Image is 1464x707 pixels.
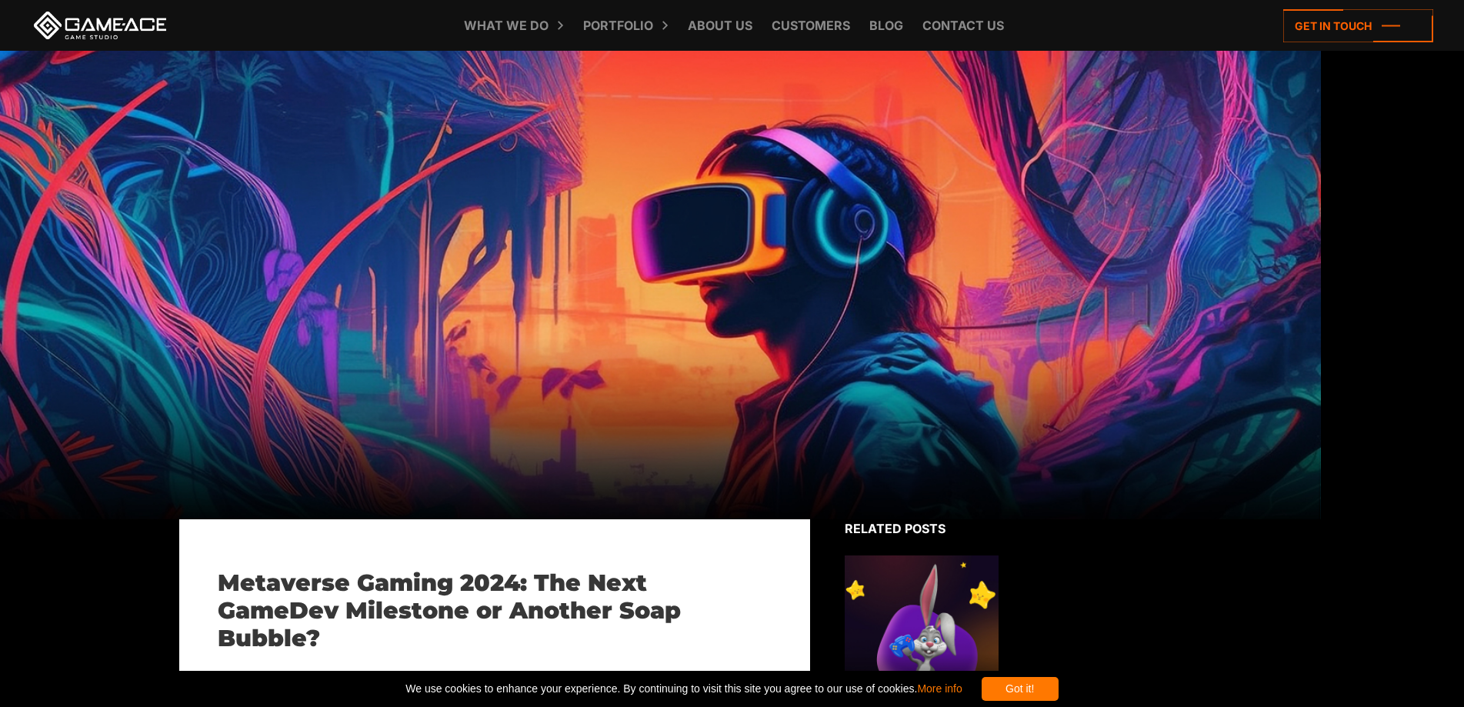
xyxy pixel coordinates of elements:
h1: Metaverse Gaming 2024: The Next GameDev Milestone or Another Soap Bubble? [218,569,772,652]
div: Related posts [845,519,999,538]
span: We use cookies to enhance your experience. By continuing to visit this site you agree to our use ... [405,677,962,701]
a: Get in touch [1283,9,1433,42]
a: More info [917,682,962,695]
img: Related [845,555,999,694]
div: Got it! [982,677,1059,701]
